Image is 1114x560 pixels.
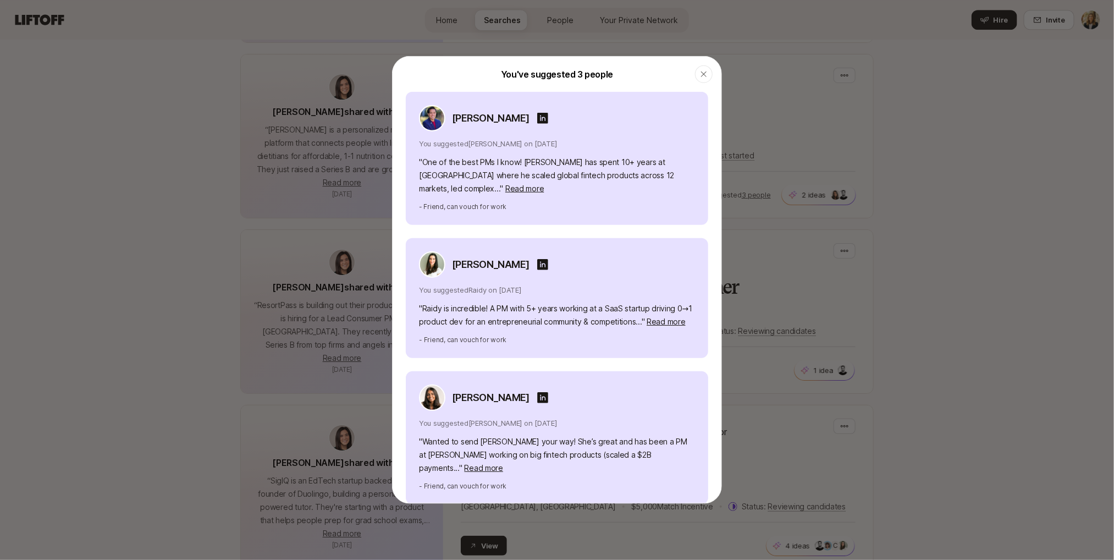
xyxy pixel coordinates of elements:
[419,481,695,491] p: - Friend, can vouch for work
[452,257,530,272] p: [PERSON_NAME]
[419,138,695,149] p: You suggested [PERSON_NAME] on [DATE]
[419,156,695,195] p: " One of the best PMs I know! [PERSON_NAME] has spent 10+ years at [GEOGRAPHIC_DATA] where he sca...
[647,317,685,326] span: Read more
[452,111,530,126] p: [PERSON_NAME]
[419,284,695,295] p: You suggested Raidy on [DATE]
[452,390,530,405] p: [PERSON_NAME]
[505,184,544,193] span: Read more
[419,418,695,429] p: You suggested [PERSON_NAME] on [DATE]
[420,386,444,410] img: c4570706_efd8_4037_b1db_068d66f38f12.jpg
[419,335,695,345] p: - Friend, can vouch for work
[420,252,444,277] img: 0e3d2002_b18a_452b_b86f_2982cf5a075b.jpg
[419,435,695,475] p: " Wanted to send [PERSON_NAME] your way! She’s great and has been a PM at [PERSON_NAME] working o...
[420,106,444,130] img: 7c8160a5_ecfa_4aa5_b54d_84b921cc4588.jpg
[419,302,695,328] p: " Raidy is incredible! A PM with 5+ years working at a SaaS startup driving 0→1 product dev for a...
[419,202,695,212] p: - Friend, can vouch for work
[501,70,613,79] h2: You've suggested 3 people
[464,463,503,473] span: Read more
